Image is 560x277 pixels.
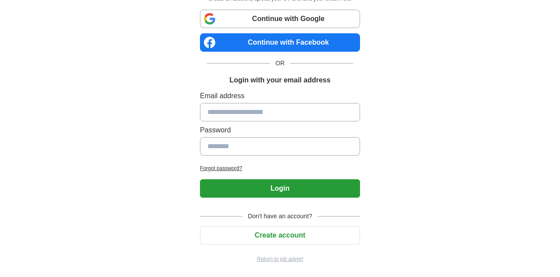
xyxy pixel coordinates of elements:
[200,164,360,172] a: Forgot password?
[200,91,360,101] label: Email address
[200,226,360,245] button: Create account
[229,75,330,85] h1: Login with your email address
[200,179,360,198] button: Login
[243,212,317,221] span: Don't have an account?
[200,231,360,239] a: Create account
[200,33,360,52] a: Continue with Facebook
[200,10,360,28] a: Continue with Google
[200,255,360,263] a: Return to job advert
[200,125,360,135] label: Password
[270,59,290,68] span: OR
